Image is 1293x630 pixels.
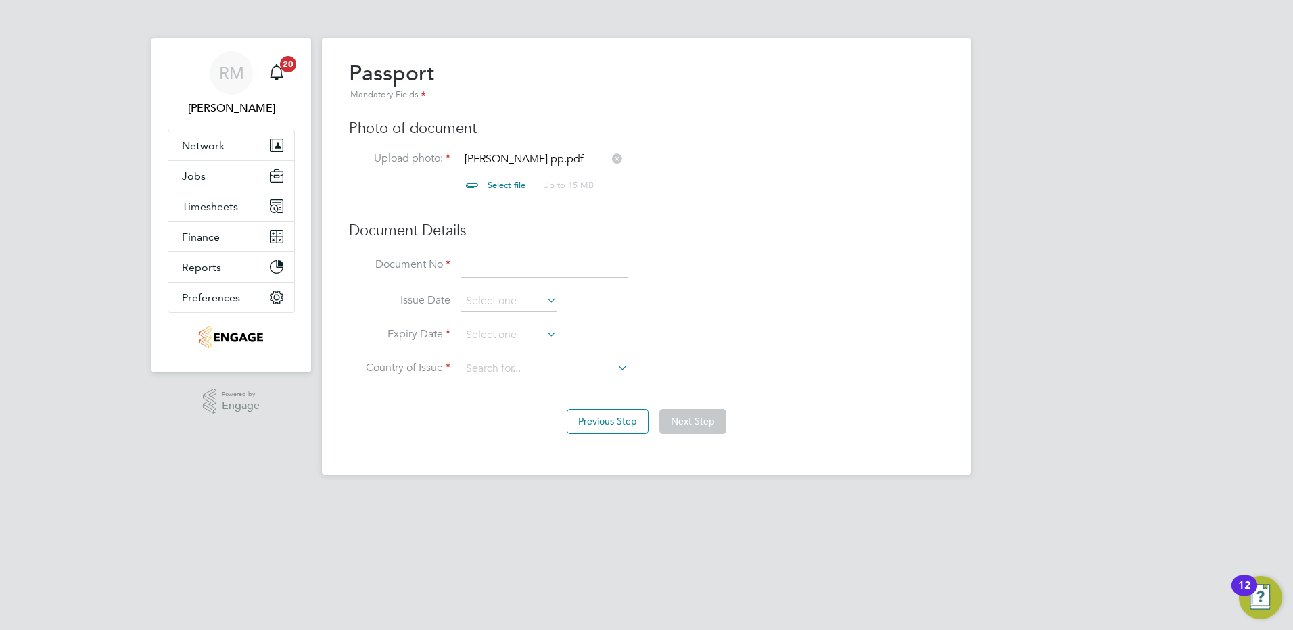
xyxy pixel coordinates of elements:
[349,88,435,103] div: Mandatory Fields
[182,170,206,183] span: Jobs
[263,51,290,95] a: 20
[349,361,450,375] label: Country of Issue
[461,325,557,345] input: Select one
[182,231,220,243] span: Finance
[168,130,294,160] button: Network
[168,100,295,116] span: Rachel McIntosh
[222,400,260,412] span: Engage
[349,327,450,341] label: Expiry Date
[349,119,944,139] h3: Photo of document
[349,221,944,241] h3: Document Details
[182,291,240,304] span: Preferences
[349,293,450,308] label: Issue Date
[151,38,311,372] nav: Main navigation
[461,359,628,379] input: Search for...
[182,261,221,274] span: Reports
[280,56,296,72] span: 20
[168,283,294,312] button: Preferences
[203,389,260,414] a: Powered byEngage
[349,59,435,103] h2: Passport
[219,64,244,82] span: RM
[222,389,260,400] span: Powered by
[168,222,294,251] button: Finance
[1238,585,1250,603] div: 12
[1239,576,1282,619] button: Open Resource Center, 12 new notifications
[659,409,726,433] button: Next Step
[182,200,238,213] span: Timesheets
[461,291,557,312] input: Select one
[182,139,225,152] span: Network
[168,161,294,191] button: Jobs
[349,258,450,272] label: Document No
[349,151,450,166] label: Upload photo:
[168,191,294,221] button: Timesheets
[567,409,649,433] button: Previous Step
[168,51,295,116] a: RM[PERSON_NAME]
[168,252,294,282] button: Reports
[168,326,295,348] a: Go to home page
[199,326,262,348] img: e-personnel-logo-retina.png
